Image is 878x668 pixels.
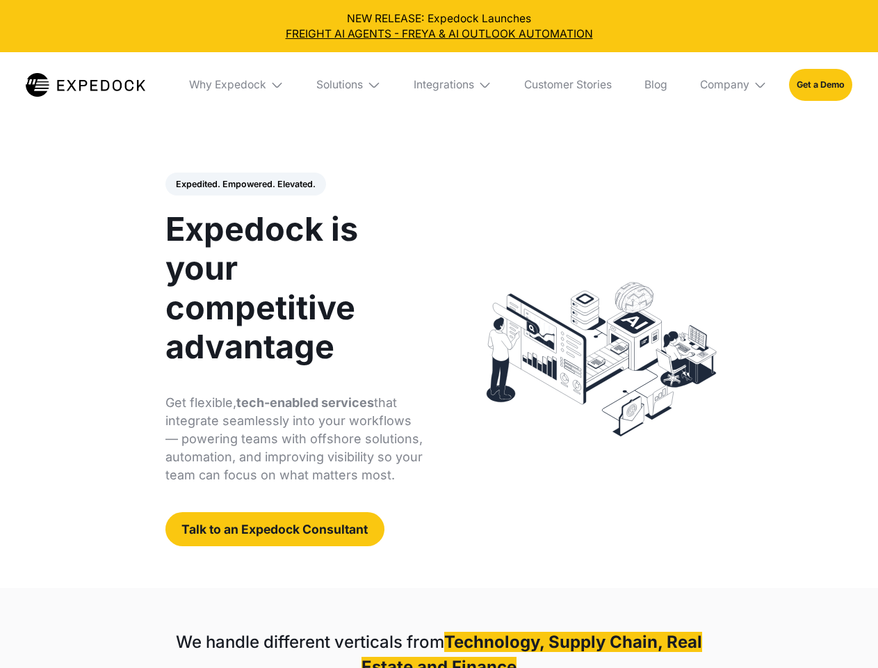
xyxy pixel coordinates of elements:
a: Customer Stories [513,52,622,118]
p: Get flexible, that integrate seamlessly into your workflows — powering teams with offshore soluti... [165,394,423,484]
a: Blog [633,52,678,118]
div: Why Expedock [178,52,295,118]
div: Company [700,78,749,92]
div: Company [689,52,778,118]
div: Why Expedock [189,78,266,92]
div: Integrations [403,52,503,118]
a: Talk to an Expedock Consultant [165,512,384,546]
div: NEW RELEASE: Expedock Launches [11,11,868,42]
div: Solutions [316,78,363,92]
strong: We handle different verticals from [176,632,444,652]
iframe: Chat Widget [808,601,878,668]
a: FREIGHT AI AGENTS - FREYA & AI OUTLOOK AUTOMATION [11,26,868,42]
strong: tech-enabled services [236,395,374,410]
div: Integrations [414,78,474,92]
div: Solutions [306,52,392,118]
h1: Expedock is your competitive advantage [165,209,423,366]
a: Get a Demo [789,69,852,100]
